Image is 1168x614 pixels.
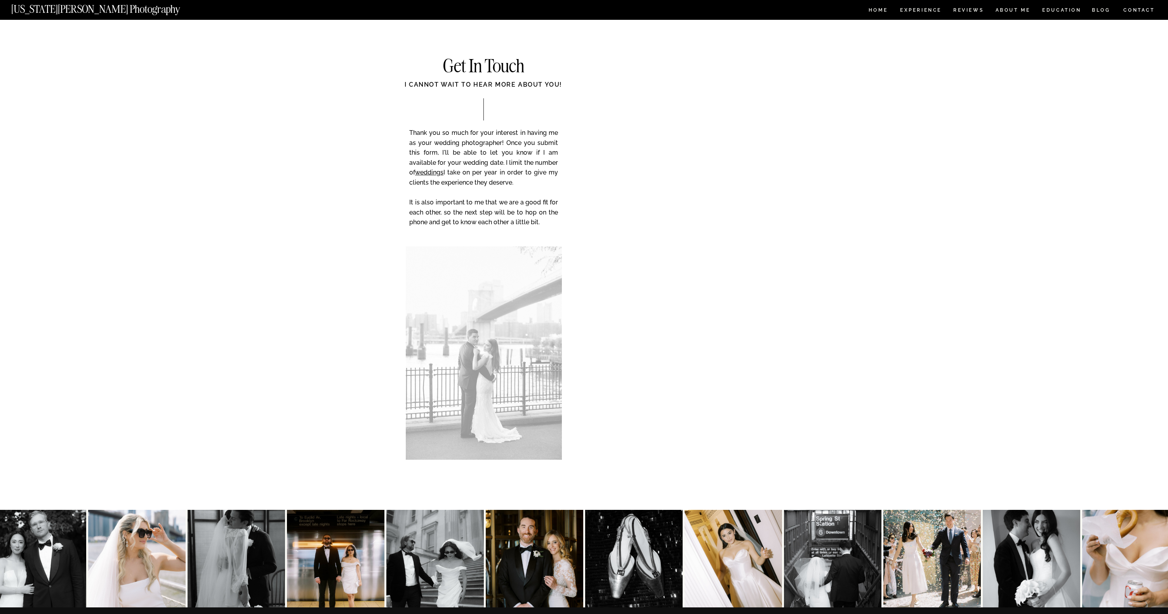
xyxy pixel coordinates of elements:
[386,510,484,607] img: Kat & Jett, NYC style
[374,80,593,98] div: I cannot wait to hear more about you!
[983,510,1080,607] img: 🤍🤍🤍
[867,8,889,14] a: HOME
[405,57,561,76] h2: Get In Touch
[953,8,982,14] a: REVIEWS
[1041,8,1082,14] a: EDUCATION
[188,510,285,607] img: Anna & Felipe — embracing the moment, and the magic follows.
[11,4,206,10] a: [US_STATE][PERSON_NAME] Photography
[409,128,558,238] p: Thank you so much for your interest in having me as your wedding photographer! Once you submit th...
[784,510,881,607] img: 🤍🤍🤍
[1092,8,1111,14] a: BLOG
[585,510,683,607] img: Party 4 the Zarones
[1123,6,1155,14] a: CONTACT
[685,510,782,607] img: Lauren 🤍
[88,510,186,607] img: Dina & Kelvin
[287,510,384,607] img: K&J
[900,8,941,14] a: Experience
[883,510,981,607] img: NYC city hall weddings — my favorite way to spend a Friday 🕺
[995,8,1031,14] a: ABOUT ME
[415,169,443,176] a: weddings
[486,510,583,607] img: A&R at The Beekman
